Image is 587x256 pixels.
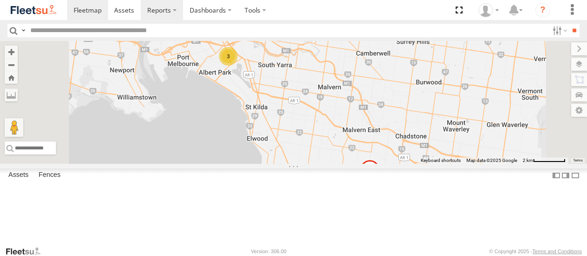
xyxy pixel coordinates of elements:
label: Dock Summary Table to the Left [552,168,561,182]
div: © Copyright 2025 - [489,249,582,254]
label: Measure [5,88,18,101]
button: Drag Pegman onto the map to open Street View [5,118,23,137]
div: Garry Tanner [475,3,502,17]
label: Search Query [20,24,27,37]
button: Zoom in [5,46,18,58]
div: 3 [219,47,238,66]
button: Keyboard shortcuts [421,157,461,164]
span: Map data ©2025 Google [466,158,517,163]
img: fleetsu-logo-horizontal.svg [9,4,58,16]
span: 2 km [523,158,533,163]
div: Version: 306.00 [251,249,287,254]
label: Assets [4,169,33,182]
a: Visit our Website [5,247,48,256]
a: Terms and Conditions [532,249,582,254]
label: Map Settings [571,104,587,117]
label: Dock Summary Table to the Right [561,168,570,182]
label: Fences [34,169,65,182]
button: Zoom Home [5,71,18,84]
label: Search Filter Options [549,24,569,37]
button: Zoom out [5,58,18,71]
label: Hide Summary Table [571,168,580,182]
button: Map scale: 2 km per 66 pixels [520,157,568,164]
i: ? [535,3,550,18]
a: Terms (opens in new tab) [573,159,583,162]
